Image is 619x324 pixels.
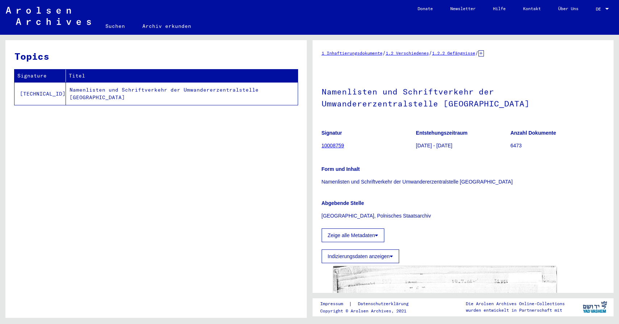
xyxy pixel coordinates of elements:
[429,50,432,56] span: /
[320,300,349,308] a: Impressum
[14,70,66,82] th: Signature
[320,300,417,308] div: |
[322,200,364,206] b: Abgebende Stelle
[66,70,298,82] th: Titel
[432,50,475,56] a: 1.2.2 Gefängnisse
[6,7,91,25] img: Arolsen_neg.svg
[322,212,605,220] p: [GEOGRAPHIC_DATA], Polnisches Staatsarchiv
[14,49,297,63] h3: Topics
[134,17,200,35] a: Archiv erkunden
[14,82,66,105] td: [TECHNICAL_ID]
[322,249,399,263] button: Indizierungsdaten anzeigen
[596,7,604,12] span: DE
[322,143,344,148] a: 10008759
[352,300,417,308] a: Datenschutzerklärung
[581,298,608,316] img: yv_logo.png
[322,166,360,172] b: Form und Inhalt
[322,228,385,242] button: Zeige alle Metadaten
[322,50,382,56] a: 1 Inhaftierungsdokumente
[66,82,298,105] td: Namenlisten und Schriftverkehr der Umwandererzentralstelle [GEOGRAPHIC_DATA]
[510,142,605,150] p: 6473
[320,308,417,314] p: Copyright © Arolsen Archives, 2021
[510,130,556,136] b: Anzahl Dokumente
[322,130,342,136] b: Signatur
[466,300,565,307] p: Die Arolsen Archives Online-Collections
[322,178,605,186] p: Namenlisten und Schriftverkehr der Umwandererzentralstelle [GEOGRAPHIC_DATA]
[466,307,565,314] p: wurden entwickelt in Partnerschaft mit
[475,50,478,56] span: /
[322,75,605,119] h1: Namenlisten und Schriftverkehr der Umwandererzentralstelle [GEOGRAPHIC_DATA]
[386,50,429,56] a: 1.2 Verschiedenes
[416,142,510,150] p: [DATE] - [DATE]
[416,130,467,136] b: Entstehungszeitraum
[382,50,386,56] span: /
[97,17,134,35] a: Suchen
